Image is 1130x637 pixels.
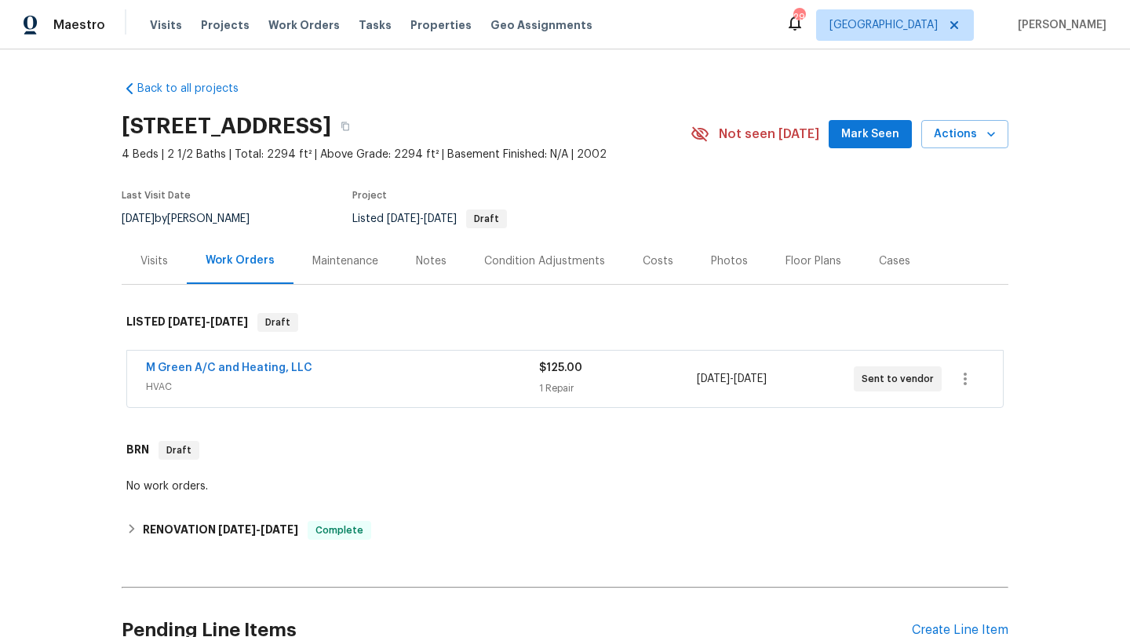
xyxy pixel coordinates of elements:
[331,112,359,140] button: Copy Address
[879,253,910,269] div: Cases
[424,213,457,224] span: [DATE]
[126,313,248,332] h6: LISTED
[643,253,673,269] div: Costs
[387,213,457,224] span: -
[122,511,1008,549] div: RENOVATION [DATE]-[DATE]Complete
[218,524,298,535] span: -
[697,373,730,384] span: [DATE]
[786,253,841,269] div: Floor Plans
[309,522,370,538] span: Complete
[122,213,155,224] span: [DATE]
[539,362,582,373] span: $125.00
[126,441,149,460] h6: BRN
[410,17,472,33] span: Properties
[711,253,748,269] div: Photos
[697,371,767,387] span: -
[1012,17,1106,33] span: [PERSON_NAME]
[201,17,250,33] span: Projects
[218,524,256,535] span: [DATE]
[734,373,767,384] span: [DATE]
[140,253,168,269] div: Visits
[416,253,447,269] div: Notes
[122,191,191,200] span: Last Visit Date
[122,81,272,96] a: Back to all projects
[387,213,420,224] span: [DATE]
[122,297,1008,348] div: LISTED [DATE]-[DATE]Draft
[829,17,938,33] span: [GEOGRAPHIC_DATA]
[168,316,248,327] span: -
[146,379,539,395] span: HVAC
[862,371,940,387] span: Sent to vendor
[53,17,105,33] span: Maestro
[143,521,298,540] h6: RENOVATION
[150,17,182,33] span: Visits
[312,253,378,269] div: Maintenance
[146,362,312,373] a: M Green A/C and Heating, LLC
[539,380,696,396] div: 1 Repair
[268,17,340,33] span: Work Orders
[261,524,298,535] span: [DATE]
[352,191,387,200] span: Project
[484,253,605,269] div: Condition Adjustments
[168,316,206,327] span: [DATE]
[921,120,1008,149] button: Actions
[352,213,507,224] span: Listed
[122,209,268,228] div: by [PERSON_NAME]
[122,425,1008,475] div: BRN Draft
[206,253,275,268] div: Work Orders
[210,316,248,327] span: [DATE]
[359,20,392,31] span: Tasks
[160,442,198,458] span: Draft
[841,125,899,144] span: Mark Seen
[719,126,819,142] span: Not seen [DATE]
[793,9,804,25] div: 29
[468,214,505,224] span: Draft
[829,120,912,149] button: Mark Seen
[126,479,1004,494] div: No work orders.
[259,315,297,330] span: Draft
[122,147,691,162] span: 4 Beds | 2 1/2 Baths | Total: 2294 ft² | Above Grade: 2294 ft² | Basement Finished: N/A | 2002
[934,125,996,144] span: Actions
[490,17,592,33] span: Geo Assignments
[122,118,331,134] h2: [STREET_ADDRESS]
